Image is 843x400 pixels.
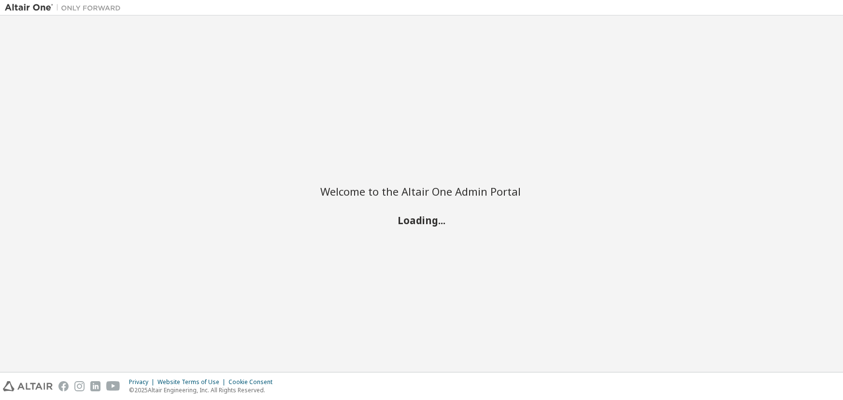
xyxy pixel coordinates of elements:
[320,214,523,227] h2: Loading...
[58,381,69,391] img: facebook.svg
[90,381,100,391] img: linkedin.svg
[5,3,126,13] img: Altair One
[74,381,85,391] img: instagram.svg
[229,378,278,386] div: Cookie Consent
[157,378,229,386] div: Website Terms of Use
[129,378,157,386] div: Privacy
[320,185,523,198] h2: Welcome to the Altair One Admin Portal
[3,381,53,391] img: altair_logo.svg
[129,386,278,394] p: © 2025 Altair Engineering, Inc. All Rights Reserved.
[106,381,120,391] img: youtube.svg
